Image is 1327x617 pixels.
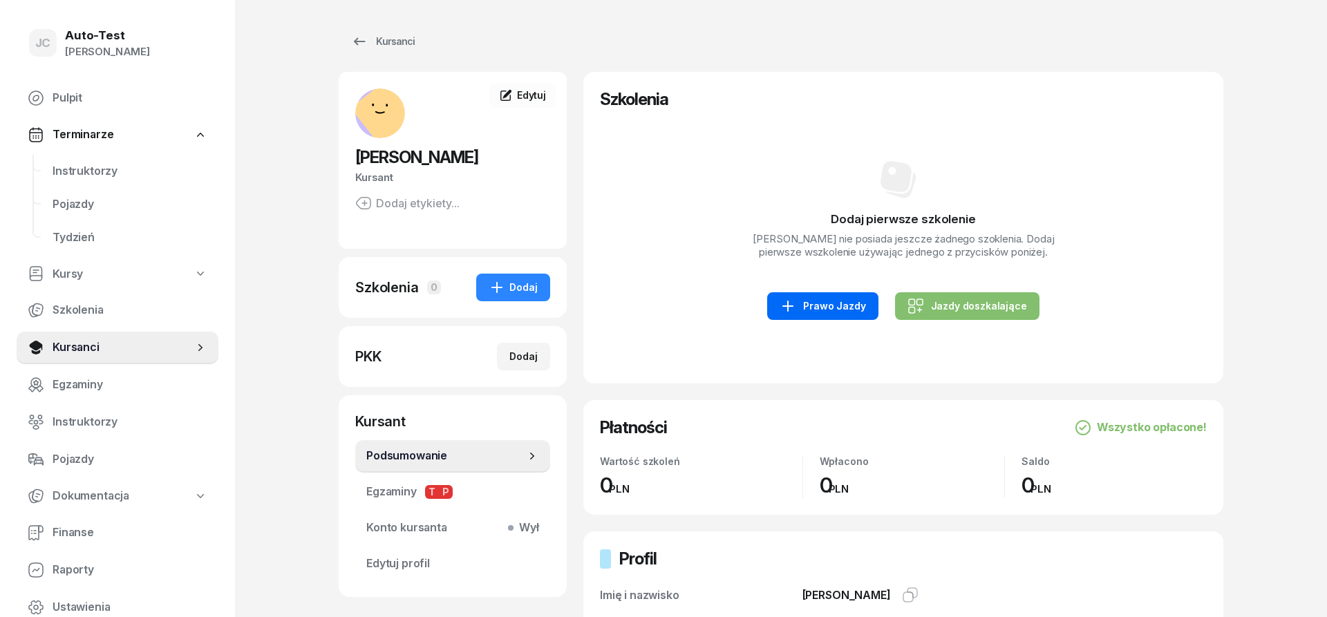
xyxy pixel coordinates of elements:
small: PLN [829,482,849,495]
div: Wszystko opłacone! [1075,419,1207,437]
span: Egzaminy [53,376,207,394]
span: P [439,485,453,499]
a: Kursanci [17,331,218,364]
a: Podsumowanie [355,439,550,473]
span: Edytuj [517,89,546,101]
div: [PERSON_NAME] [65,43,150,61]
span: Pulpit [53,89,207,107]
div: Dodaj [489,279,538,296]
span: JC [35,37,51,49]
a: Finanse [17,516,218,549]
span: Wył [514,519,539,537]
a: Jazdy doszkalające [895,292,1039,320]
div: Kursant [355,412,550,431]
span: Dokumentacja [53,487,129,505]
a: Tydzień [41,221,218,254]
div: Prawo Jazdy [780,298,865,314]
span: Egzaminy [366,483,539,501]
a: EgzaminyTP [355,475,550,509]
button: Dodaj [497,343,550,370]
a: Pojazdy [41,188,218,221]
button: Dodaj [476,274,550,301]
span: Konto kursanta [366,519,539,537]
a: Edytuj profil [355,547,550,580]
span: Kursy [53,265,83,283]
a: Kursanci [339,28,427,55]
div: 0 [600,473,802,498]
span: Pojazdy [53,196,207,213]
div: Wartość szkoleń [600,455,802,467]
a: Prawo Jazdy [767,292,878,320]
div: Jazdy doszkalające [907,298,1027,314]
span: 0 [427,281,441,294]
div: Dodaj [509,348,538,365]
div: Kursant [355,169,550,187]
span: Podsumowanie [366,447,525,465]
a: Konto kursantaWył [355,511,550,544]
a: Szkolenia [17,294,218,327]
span: Imię i nazwisko [600,588,679,602]
a: Pulpit [17,82,218,115]
div: Saldo [1022,455,1207,467]
div: Wpłacono [820,455,1005,467]
a: Terminarze [17,119,218,151]
h2: Profil [619,548,657,570]
a: Pojazdy [17,443,218,476]
span: [PERSON_NAME] [802,588,891,602]
a: Edytuj [489,83,556,108]
span: Instruktorzy [53,413,207,431]
span: Kursanci [53,339,194,357]
small: PLN [1030,482,1051,495]
div: PKK [355,347,382,366]
p: [PERSON_NAME] nie posiada jeszcze żadnego szoklenia. Dodaj pierwsze wszkolenie używając jednego z... [749,233,1058,259]
span: Instruktorzy [53,162,207,180]
span: [PERSON_NAME] [355,147,478,167]
a: Instruktorzy [17,406,218,439]
div: 0 [1022,473,1207,498]
div: Szkolenia [355,278,419,297]
a: Kursy [17,258,218,290]
h2: Płatności [600,417,667,439]
span: Terminarze [53,126,113,144]
div: 0 [820,473,1005,498]
span: Edytuj profil [366,555,539,573]
button: Dodaj etykiety... [355,195,460,211]
span: Ustawienia [53,598,207,616]
span: Pojazdy [53,450,207,468]
a: Egzaminy [17,368,218,401]
span: Raporty [53,561,207,579]
span: Tydzień [53,229,207,247]
div: Auto-Test [65,30,150,41]
h2: Szkolenia [600,88,1207,111]
span: T [425,485,439,499]
span: Szkolenia [53,301,207,319]
a: Instruktorzy [41,155,218,188]
span: Finanse [53,524,207,542]
a: Dokumentacja [17,480,218,512]
h3: Dodaj pierwsze szkolenie [600,210,1207,229]
div: Kursanci [351,33,415,50]
small: PLN [609,482,630,495]
a: Raporty [17,553,218,587]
